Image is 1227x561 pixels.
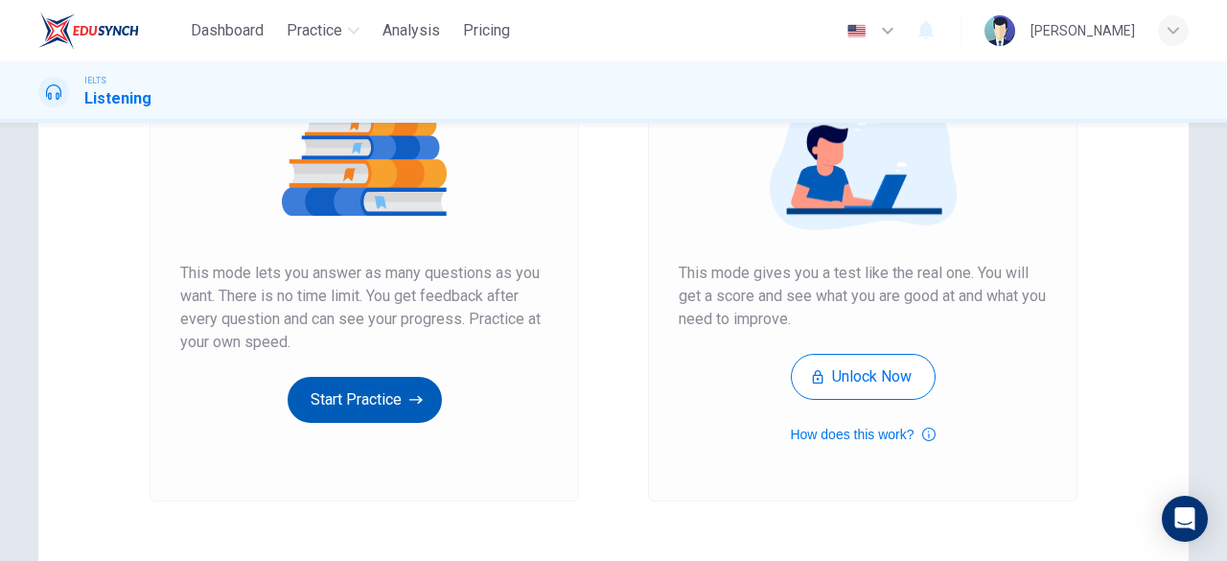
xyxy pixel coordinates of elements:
span: Pricing [463,19,510,42]
button: Unlock Now [791,354,936,400]
button: Pricing [455,13,518,48]
span: This mode lets you answer as many questions as you want. There is no time limit. You get feedback... [180,262,548,354]
button: Start Practice [288,377,442,423]
button: How does this work? [790,423,935,446]
div: Open Intercom Messenger [1162,496,1208,542]
button: Practice [279,13,367,48]
span: Analysis [382,19,440,42]
span: IELTS [84,74,106,87]
h1: Listening [84,87,151,110]
div: [PERSON_NAME] [1030,19,1135,42]
button: Dashboard [183,13,271,48]
span: Practice [287,19,342,42]
img: Profile picture [984,15,1015,46]
img: en [845,24,868,38]
img: EduSynch logo [38,12,139,50]
button: Analysis [375,13,448,48]
span: Dashboard [191,19,264,42]
span: This mode gives you a test like the real one. You will get a score and see what you are good at a... [679,262,1047,331]
a: EduSynch logo [38,12,183,50]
